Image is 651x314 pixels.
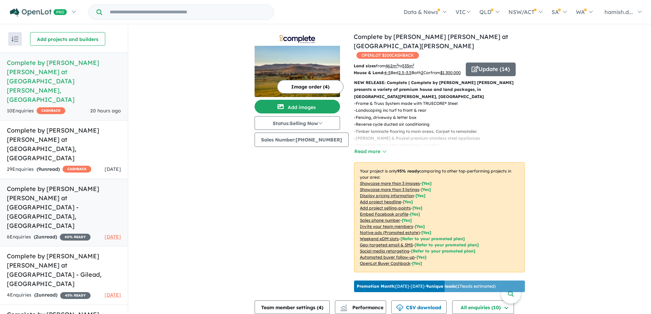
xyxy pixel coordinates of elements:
span: CASHBACK [63,166,91,173]
span: [Refer to your promoted plan] [401,236,465,241]
span: [ Yes ] [412,205,422,210]
span: [DATE] [105,234,121,240]
button: Image order (4) [277,80,343,94]
b: 9 unique leads [426,284,456,289]
button: All enquiries (10) [452,300,514,314]
p: - Landscaping inc turf to front & rear [354,107,530,114]
span: CASHBACK [37,107,65,114]
img: bar-chart.svg [340,307,347,311]
p: Your project is only comparing to other top-performing projects in your area: - - - - - - - - - -... [354,162,525,272]
span: [Refer to your promoted plan] [411,248,475,254]
u: $ 1,300,000 [440,70,461,75]
span: [ Yes ] [416,193,425,198]
p: - Stone benchtops throughout (ex. Laundry) [354,142,530,149]
u: Invite your team members [360,224,413,229]
u: Display pricing information [360,193,414,198]
p: Bed Bath Car from [354,69,461,76]
u: Embed Facebook profile [360,211,408,217]
u: 462 m [385,63,398,68]
u: Showcase more than 3 listings [360,187,419,192]
div: 10 Enquir ies [7,107,65,115]
span: 45 % READY [60,292,91,299]
button: Add images [255,100,340,113]
span: [Yes] [417,255,426,260]
p: - Frame & Truss System made with TRUECORE® Steel [354,100,530,107]
p: - Reverse cycle ducted air conditioning [354,121,530,128]
button: Team member settings (4) [255,300,330,314]
span: [ Yes ] [421,187,431,192]
span: to [398,63,414,68]
span: [Yes] [421,230,431,235]
u: 2 [421,70,423,75]
button: Performance [335,300,386,314]
strong: ( unread) [34,234,57,240]
div: 4 Enquir ies [7,291,91,299]
span: [ Yes ] [422,181,432,186]
h5: Complete by [PERSON_NAME] [PERSON_NAME] at [GEOGRAPHIC_DATA] , [GEOGRAPHIC_DATA] [7,126,121,163]
u: Native ads (Promoted estate) [360,230,420,235]
u: Add project headline [360,199,401,204]
u: 2.5-3.5 [398,70,411,75]
b: Promotion Month: [357,284,395,289]
b: House & Land: [354,70,384,75]
button: Read more [354,148,386,155]
b: 95 % ready [397,168,419,174]
u: Social media retargeting [360,248,409,254]
span: 40 % READY [60,234,91,241]
div: 29 Enquir ies [7,165,91,174]
img: Complete by McDonald Jones at Mount Terry - Albion Park Logo [257,35,337,43]
a: Complete by McDonald Jones at Mount Terry - Albion Park LogoComplete by McDonald Jones at Mount T... [255,32,340,97]
span: [ Yes ] [410,211,420,217]
span: [ Yes ] [403,199,413,204]
a: Complete by [PERSON_NAME] [PERSON_NAME] at [GEOGRAPHIC_DATA][PERSON_NAME] [354,33,508,50]
img: Complete by McDonald Jones at Mount Terry - Albion Park [255,46,340,97]
p: NEW RELEASE: Complete | Complete by [PERSON_NAME] [PERSON_NAME] presents a variety of premium hou... [354,79,525,100]
p: - [PERSON_NAME] & Paykel premium stainless steel appliances [354,135,530,142]
strong: ( unread) [37,166,60,172]
u: Showcase more than 3 images [360,181,420,186]
p: - Timber laminate flooring to main areas. Carpet to remainder. [354,128,530,135]
span: 2 [36,292,39,298]
sup: 2 [396,63,398,67]
u: Automated buyer follow-up [360,255,415,260]
u: 533 m [402,63,414,68]
span: [DATE] [105,292,121,298]
span: 2 [36,234,38,240]
sup: 2 [412,63,414,67]
u: Geo-targeted email & SMS [360,242,413,247]
span: [DATE] [105,166,121,172]
p: [DATE] - [DATE] - ( 17 leads estimated) [357,283,496,289]
u: OpenLot Buyer Cashback [360,261,410,266]
button: CSV download [391,300,447,314]
span: [ Yes ] [415,224,425,229]
p: from [354,63,461,69]
img: line-chart.svg [341,304,347,308]
u: Sales phone number [360,218,400,223]
p: - Fencing, driveway & letter box [354,114,530,121]
u: 4-5 [384,70,391,75]
h5: Complete by [PERSON_NAME] [PERSON_NAME] at [GEOGRAPHIC_DATA] - Gilead , [GEOGRAPHIC_DATA] [7,251,121,288]
b: Land sizes [354,63,376,68]
span: [ Yes ] [402,218,412,223]
input: Try estate name, suburb, builder or developer [104,5,272,19]
span: hamish.d... [605,9,633,15]
button: Sales Number:[PHONE_NUMBER] [255,133,349,147]
span: OPENLOT $ 200 CASHBACK [356,52,419,59]
strong: ( unread) [34,292,57,298]
div: 6 Enquir ies [7,233,91,241]
span: Performance [341,304,383,311]
button: Status:Selling Now [255,116,340,130]
button: Add projects and builders [30,32,105,46]
span: [Yes] [412,261,422,266]
span: [Refer to your promoted plan] [415,242,479,247]
span: 4 [318,304,322,311]
img: download icon [396,304,403,311]
h5: Complete by [PERSON_NAME] [PERSON_NAME] at [GEOGRAPHIC_DATA] - [GEOGRAPHIC_DATA] , [GEOGRAPHIC_DATA] [7,184,121,230]
u: Add project selling-points [360,205,411,210]
img: Openlot PRO Logo White [10,8,67,17]
span: 20 hours ago [90,108,121,114]
img: sort.svg [12,37,18,42]
span: 9 [38,166,41,172]
button: Update (14) [466,63,516,76]
u: Weekend eDM slots [360,236,399,241]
